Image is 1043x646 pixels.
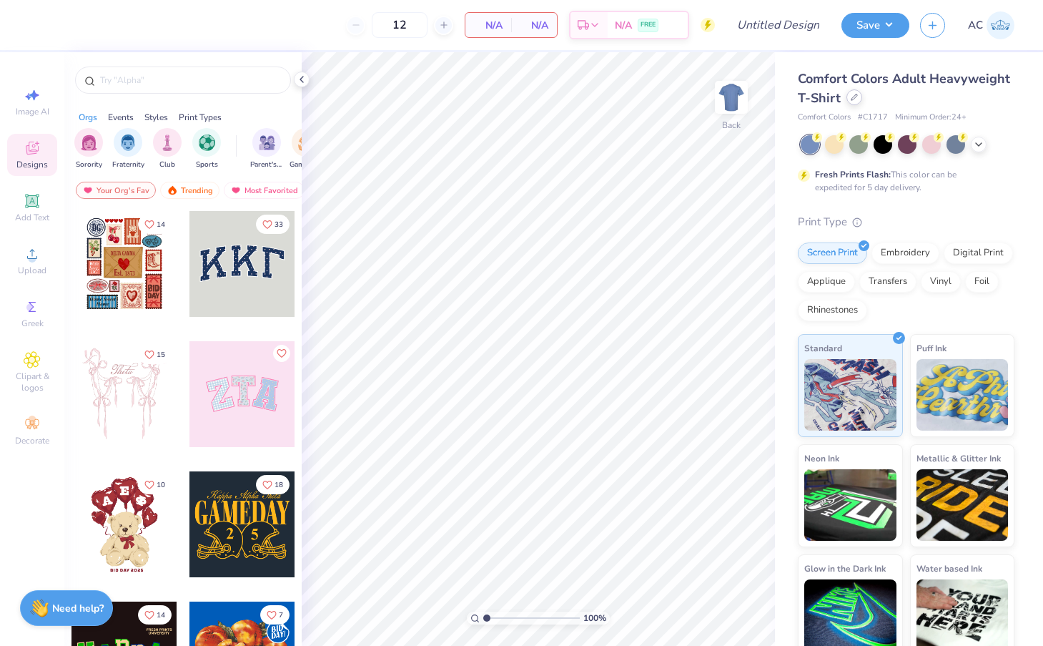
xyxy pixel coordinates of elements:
[944,243,1013,264] div: Digital Print
[965,271,999,293] div: Foil
[144,111,168,124] div: Styles
[804,359,896,431] img: Standard
[858,112,888,124] span: # C1717
[275,481,283,489] span: 18
[250,128,283,170] div: filter for Parent's Weekend
[916,341,946,356] span: Puff Ink
[815,168,991,194] div: This color can be expedited for 5 day delivery.
[192,128,221,170] button: filter button
[99,73,282,87] input: Try "Alpha"
[798,70,1010,107] span: Comfort Colors Adult Heavyweight T-Shirt
[804,469,896,541] img: Neon Ink
[916,469,1009,541] img: Metallic & Glitter Ink
[224,182,305,199] div: Most Favorited
[279,612,283,619] span: 7
[641,20,656,30] span: FREE
[250,160,283,170] span: Parent's Weekend
[157,221,165,228] span: 14
[159,160,175,170] span: Club
[74,128,103,170] div: filter for Sorority
[871,243,939,264] div: Embroidery
[153,128,182,170] button: filter button
[968,11,1014,39] a: AC
[726,11,831,39] input: Untitled Design
[841,13,909,38] button: Save
[157,612,165,619] span: 14
[108,111,134,124] div: Events
[7,371,57,393] span: Clipart & logos
[157,481,165,489] span: 10
[804,341,842,356] span: Standard
[798,300,867,321] div: Rhinestones
[230,185,242,195] img: most_fav.gif
[804,561,886,576] span: Glow in the Dark Ink
[18,265,46,276] span: Upload
[916,451,1001,466] span: Metallic & Glitter Ink
[798,214,1014,230] div: Print Type
[275,221,283,228] span: 33
[138,475,172,494] button: Like
[916,561,982,576] span: Water based Ink
[138,605,172,625] button: Like
[79,111,97,124] div: Orgs
[987,11,1014,39] img: Ava Campbell
[798,243,867,264] div: Screen Print
[615,18,632,33] span: N/A
[120,134,136,151] img: Fraternity Image
[76,182,156,199] div: Your Org's Fav
[520,18,548,33] span: N/A
[112,160,144,170] span: Fraternity
[167,185,178,195] img: trending.gif
[74,128,103,170] button: filter button
[474,18,503,33] span: N/A
[290,128,322,170] div: filter for Game Day
[916,359,1009,431] img: Puff Ink
[259,134,275,151] img: Parent's Weekend Image
[52,602,104,615] strong: Need help?
[157,351,165,358] span: 15
[153,128,182,170] div: filter for Club
[15,212,49,223] span: Add Text
[112,128,144,170] div: filter for Fraternity
[160,182,219,199] div: Trending
[138,345,172,364] button: Like
[21,318,44,329] span: Greek
[16,159,48,170] span: Designs
[82,185,94,195] img: most_fav.gif
[112,128,144,170] button: filter button
[250,128,283,170] button: filter button
[717,83,746,112] img: Back
[256,475,290,494] button: Like
[196,160,218,170] span: Sports
[138,215,172,234] button: Like
[159,134,175,151] img: Club Image
[804,451,839,466] span: Neon Ink
[192,128,221,170] div: filter for Sports
[290,128,322,170] button: filter button
[372,12,427,38] input: – –
[968,17,983,34] span: AC
[179,111,222,124] div: Print Types
[895,112,967,124] span: Minimum Order: 24 +
[273,345,290,362] button: Like
[583,612,606,625] span: 100 %
[859,271,916,293] div: Transfers
[81,134,97,151] img: Sorority Image
[76,160,102,170] span: Sorority
[798,112,851,124] span: Comfort Colors
[798,271,855,293] div: Applique
[722,119,741,132] div: Back
[815,169,891,180] strong: Fresh Prints Flash:
[290,160,322,170] span: Game Day
[256,215,290,234] button: Like
[15,435,49,446] span: Decorate
[921,271,961,293] div: Vinyl
[260,605,290,625] button: Like
[298,134,315,151] img: Game Day Image
[16,106,49,117] span: Image AI
[199,134,215,151] img: Sports Image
